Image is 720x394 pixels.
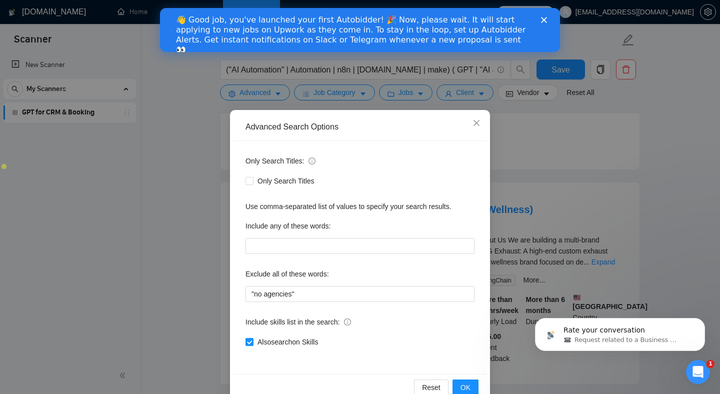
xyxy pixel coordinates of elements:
[0,163,7,170] img: Apollo
[253,175,318,186] span: Only Search Titles
[381,9,391,15] div: Close
[422,382,440,393] span: Reset
[245,121,474,132] div: Advanced Search Options
[160,8,560,52] iframe: Intercom live chat banner
[245,201,474,212] div: Use comma-separated list of values to specify your search results.
[245,266,329,282] label: Exclude all of these words:
[245,316,351,327] span: Include skills list in the search:
[472,119,480,127] span: close
[253,336,322,347] span: Also search on Skills
[245,218,330,234] label: Include any of these words:
[460,382,470,393] span: OK
[344,318,351,325] span: info-circle
[16,7,368,47] div: 👋 Good job, you've launched your first Autobidder! 🎉 Now, please wait. It will start applying to ...
[463,110,490,137] button: Close
[686,360,710,384] iframe: Intercom live chat
[520,297,720,367] iframe: Intercom notifications message
[706,360,714,368] span: 1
